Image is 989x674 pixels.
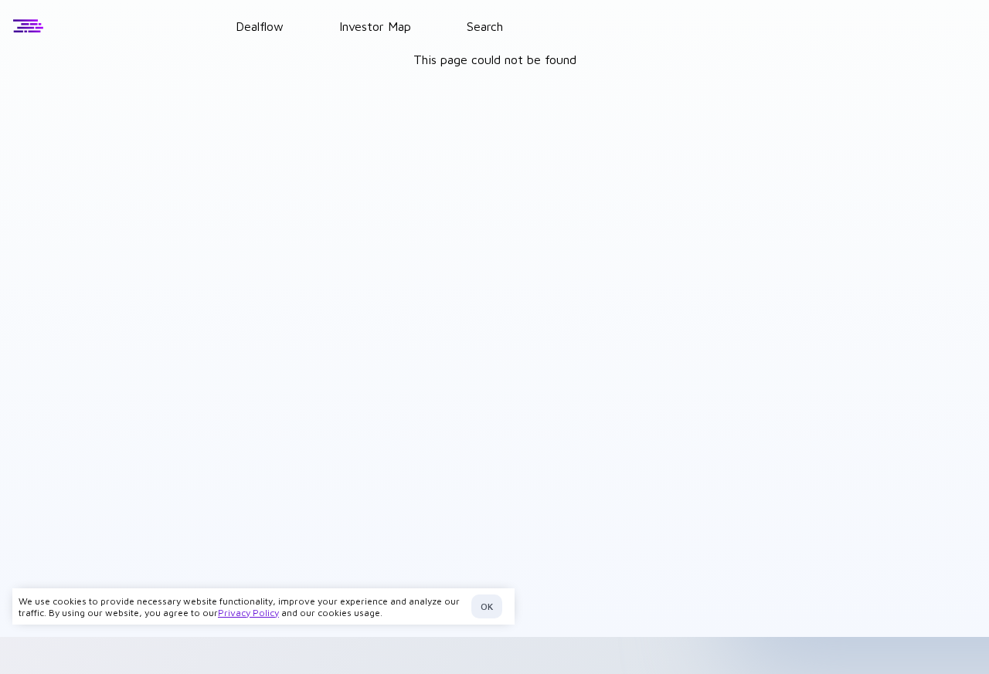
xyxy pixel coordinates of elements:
[19,595,465,618] div: We use cookies to provide necessary website functionality, improve your experience and analyze ou...
[218,607,279,618] a: Privacy Policy
[471,594,502,618] button: OK
[339,19,411,33] a: Investor Map
[236,19,284,33] a: Dealflow
[467,19,503,33] a: Search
